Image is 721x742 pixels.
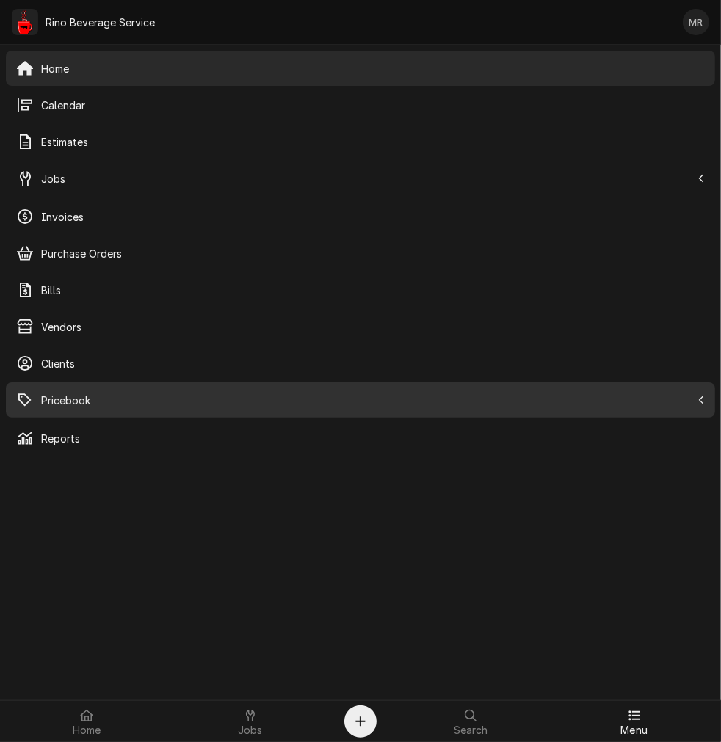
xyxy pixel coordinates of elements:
a: Bills [6,272,715,308]
div: R [12,9,38,35]
a: Estimates [6,124,715,159]
span: Invoices [41,209,705,225]
span: Search [454,724,488,736]
span: Calendar [41,98,705,113]
span: Menu [620,724,648,736]
span: Vendors [41,319,705,335]
div: Rino Beverage Service [46,15,155,30]
span: Pricebook [41,393,691,408]
a: Go to Jobs [6,161,715,196]
a: Purchase Orders [6,236,715,271]
a: Home [6,704,168,739]
span: Jobs [238,724,263,736]
span: Bills [41,283,705,298]
a: Vendors [6,309,715,344]
span: Home [41,61,705,76]
a: Search [390,704,552,739]
span: Home [73,724,101,736]
span: Jobs [41,171,691,186]
a: Menu [554,704,716,739]
div: MR [683,9,709,35]
span: Reports [41,431,705,446]
a: Jobs [170,704,332,739]
a: Reports [6,421,715,456]
a: Calendar [6,87,715,123]
a: Home [6,51,715,86]
a: Clients [6,346,715,381]
span: Clients [41,356,705,371]
div: Melissa Rinehart's Avatar [683,9,709,35]
span: Estimates [41,134,705,150]
span: Purchase Orders [41,246,705,261]
a: Invoices [6,199,715,234]
div: Rino Beverage Service's Avatar [12,9,38,35]
a: Go to Pricebook [6,382,715,418]
button: Create Object [344,705,377,738]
